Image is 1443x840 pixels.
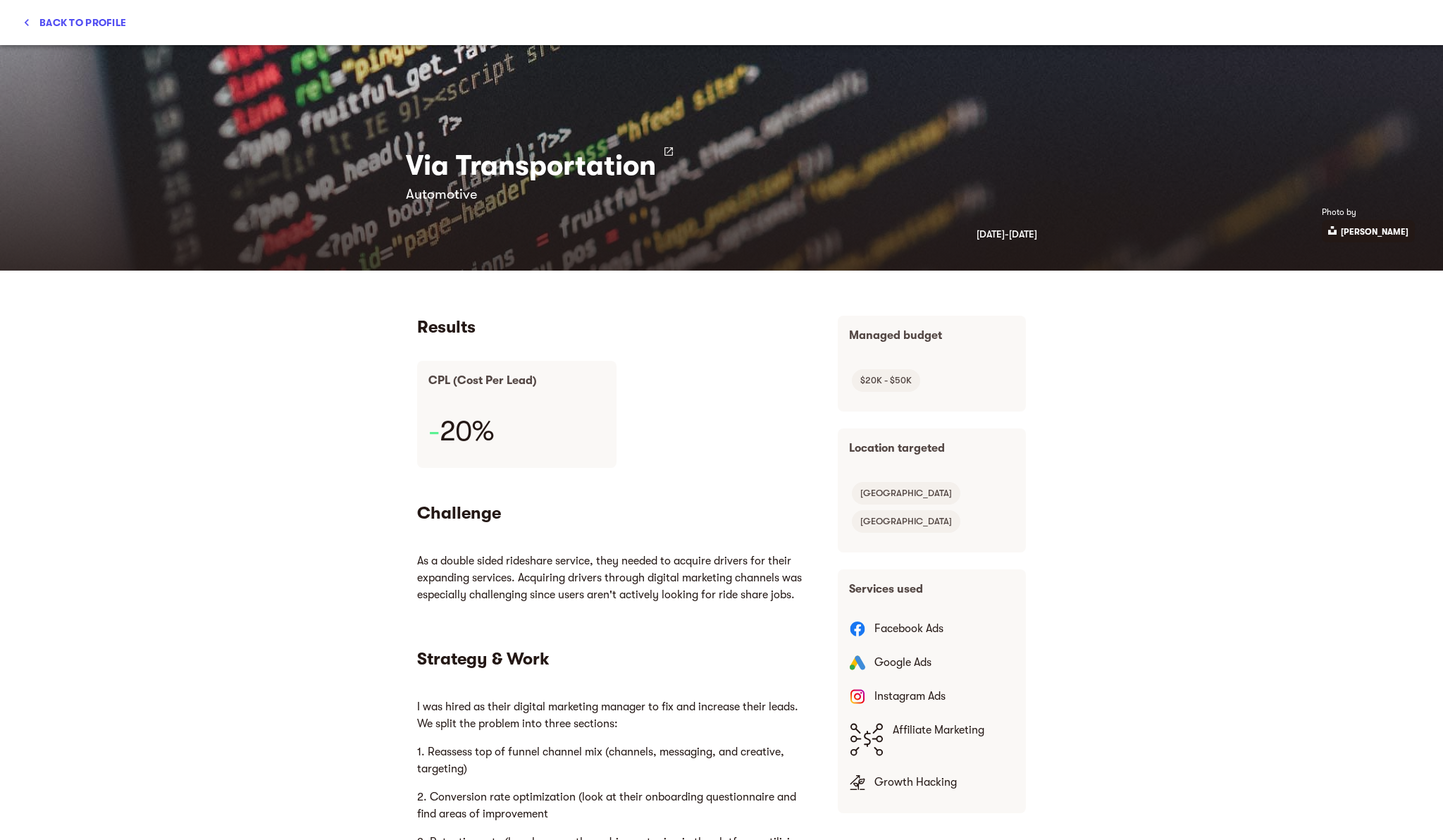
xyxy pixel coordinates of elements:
[852,485,960,502] span: [GEOGRAPHIC_DATA]
[849,581,1015,598] p: Services used
[406,146,656,185] h3: Via Transportation
[849,440,1015,457] p: Location targeted
[417,316,815,338] h5: Results
[874,654,1015,671] p: Google Ads
[874,774,1015,791] p: Growth Hacking
[406,185,1037,204] h6: Automotive
[417,648,815,670] h5: Strategy & Work
[406,226,1037,242] h6: [DATE] - [DATE]
[1322,207,1356,217] span: Photo by
[428,372,605,389] p: CPL (Cost Per Lead)
[428,415,440,447] span: -
[23,14,126,31] span: Back to profile
[17,10,132,35] button: Back to profile
[852,513,960,530] span: [GEOGRAPHIC_DATA]
[874,688,1015,705] p: Instagram Ads
[1341,228,1408,236] p: [PERSON_NAME]
[849,327,1015,344] p: Managed budget
[852,372,920,389] span: $20K - $50K
[428,412,494,451] h3: 20%
[417,547,815,609] iframe: mayple-rich-text-viewer
[406,146,1037,185] a: Via Transportation
[1341,226,1408,237] a: [PERSON_NAME]
[874,620,1015,637] p: Facebook Ads
[417,502,815,524] h5: Challenge
[893,722,1015,739] p: Affiliate Marketing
